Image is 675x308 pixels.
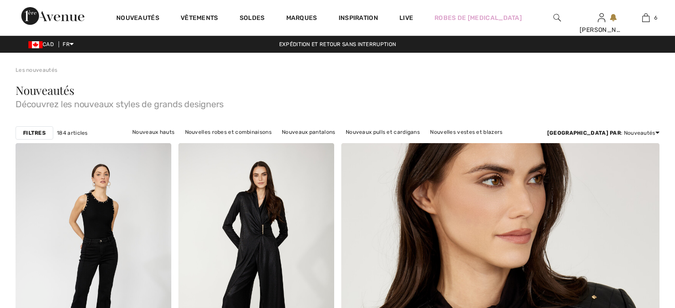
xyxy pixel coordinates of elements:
a: Vêtements [181,14,218,23]
a: Soldes [240,14,265,23]
span: FR [63,41,74,47]
img: Mon panier [642,12,650,23]
a: Robes de [MEDICAL_DATA] [434,13,522,23]
a: 6 [624,12,667,23]
a: Live [399,13,413,23]
a: Se connecter [598,13,605,22]
strong: Filtres [23,129,46,137]
a: Nouveautés [116,14,159,23]
a: Nouveaux pantalons [277,126,339,138]
a: Nouvelles jupes [244,138,294,149]
img: Canadian Dollar [28,41,43,48]
a: Nouveaux hauts [128,126,179,138]
div: : Nouveautés [547,129,659,137]
span: 184 articles [57,129,88,137]
span: Nouveautés [16,82,75,98]
img: recherche [553,12,561,23]
span: Découvrez les nouveaux styles de grands designers [16,96,659,109]
a: Nouveaux vêtements d'extérieur [296,138,391,149]
a: Nouveaux pulls et cardigans [341,126,424,138]
a: Les nouveautés [16,67,57,73]
img: Mes infos [598,12,605,23]
div: [PERSON_NAME] [580,25,623,35]
a: Nouvelles vestes et blazers [426,126,507,138]
strong: [GEOGRAPHIC_DATA] par [547,130,621,136]
span: CAD [28,41,57,47]
a: Marques [286,14,317,23]
span: 6 [654,14,657,22]
img: 1ère Avenue [21,7,84,25]
a: Nouvelles robes et combinaisons [181,126,276,138]
span: Inspiration [339,14,378,23]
